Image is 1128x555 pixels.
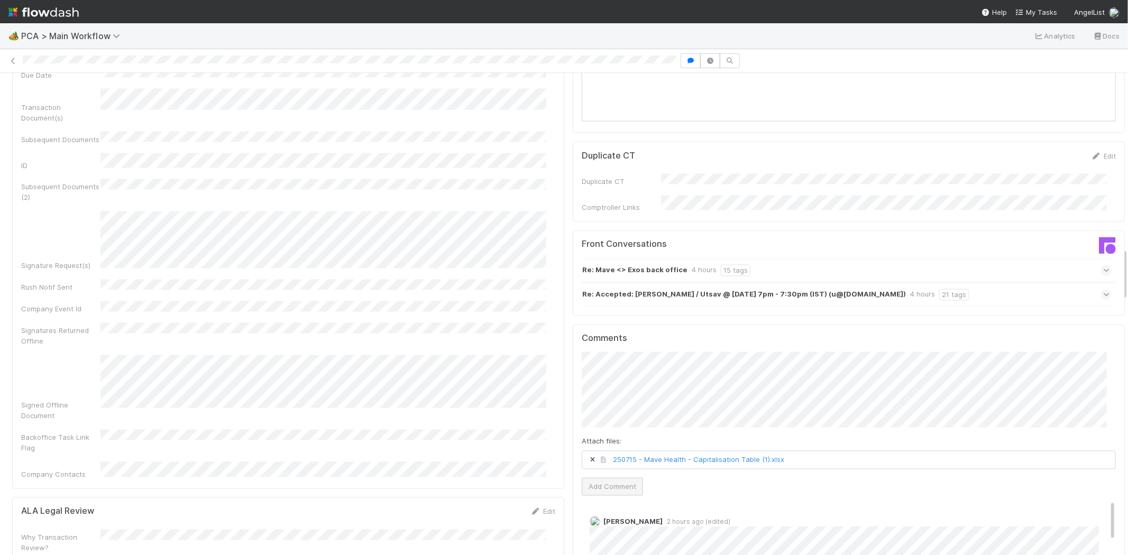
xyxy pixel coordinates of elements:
[721,265,750,276] div: 15 tags
[1099,237,1116,254] img: front-logo-b4b721b83371efbadf0a.svg
[910,289,935,301] div: 4 hours
[21,532,100,553] div: Why Transaction Review?
[21,182,100,203] div: Subsequent Documents (2)
[21,400,100,421] div: Signed Offline Document
[1091,152,1116,160] a: Edit
[21,70,100,80] div: Due Date
[603,517,663,526] span: [PERSON_NAME]
[21,304,100,314] div: Company Event Id
[21,282,100,293] div: Rush Notif Sent
[1015,8,1057,16] span: My Tasks
[1074,8,1105,16] span: AngelList
[8,3,79,21] img: logo-inverted-e16ddd16eac7371096b0.svg
[582,436,621,447] label: Attach files:
[1034,30,1076,42] a: Analytics
[21,261,100,271] div: Signature Request(s)
[939,289,969,301] div: 21 tags
[21,506,94,517] h5: ALA Legal Review
[21,326,100,347] div: Signatures Returned Offline
[1093,30,1120,42] a: Docs
[21,134,100,145] div: Subsequent Documents
[590,516,600,527] img: avatar_cd4e5e5e-3003-49e5-bc76-fd776f359de9.png
[582,289,906,301] strong: Re: Accepted: [PERSON_NAME] / Utsav @ [DATE] 7pm - 7:30pm (IST) (u@[DOMAIN_NAME])
[1109,7,1120,18] img: avatar_5106bb14-94e9-4897-80de-6ae81081f36d.png
[1015,7,1057,17] a: My Tasks
[692,265,717,276] div: 4 hours
[582,265,687,276] strong: Re: Mave <> Exos back office
[21,102,100,123] div: Transaction Document(s)
[8,31,19,40] span: 🏕️
[21,432,100,454] div: Backoffice Task Link Flag
[582,202,661,213] div: Comptroller Links
[21,160,100,171] div: ID
[982,7,1007,17] div: Help
[582,478,643,496] button: Add Comment
[21,469,100,480] div: Company Contacts
[582,151,635,161] h5: Duplicate CT
[663,518,730,526] span: 2 hours ago (edited)
[582,239,841,250] h5: Front Conversations
[582,177,661,187] div: Duplicate CT
[530,507,555,516] a: Edit
[21,31,125,41] span: PCA > Main Workflow
[582,334,1116,344] h5: Comments
[613,456,784,464] a: 250715 - Mave Health - Capitalisation Table (1).xlsx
